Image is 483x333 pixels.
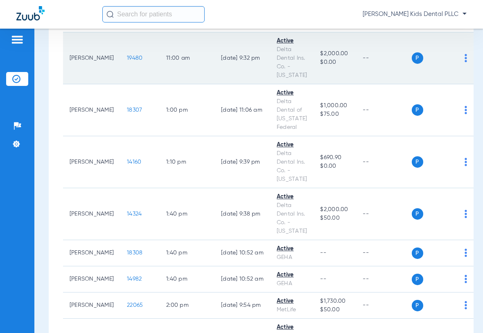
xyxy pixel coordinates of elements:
[63,266,120,292] td: [PERSON_NAME]
[277,97,307,132] div: Delta Dental of [US_STATE] Federal
[63,240,120,266] td: [PERSON_NAME]
[63,136,120,188] td: [PERSON_NAME]
[214,292,270,319] td: [DATE] 9:54 PM
[277,245,307,253] div: Active
[465,301,467,309] img: group-dot-blue.svg
[160,292,214,319] td: 2:00 PM
[363,10,467,18] span: [PERSON_NAME] Kids Dental PLLC
[277,323,307,332] div: Active
[320,153,350,162] span: $690.90
[160,188,214,240] td: 1:40 PM
[357,292,412,319] td: --
[277,37,307,45] div: Active
[320,49,350,58] span: $2,000.00
[277,141,307,149] div: Active
[465,54,467,62] img: group-dot-blue.svg
[160,32,214,84] td: 11:00 AM
[127,159,141,165] span: 14160
[320,58,350,67] span: $0.00
[277,45,307,80] div: Delta Dental Ins. Co. - [US_STATE]
[63,188,120,240] td: [PERSON_NAME]
[277,253,307,262] div: GEHA
[465,210,467,218] img: group-dot-blue.svg
[11,35,24,45] img: hamburger-icon
[277,279,307,288] div: GEHA
[127,55,142,61] span: 19480
[277,193,307,201] div: Active
[412,156,423,168] span: P
[465,106,467,114] img: group-dot-blue.svg
[160,136,214,188] td: 1:10 PM
[320,162,350,171] span: $0.00
[127,276,142,282] span: 14982
[277,271,307,279] div: Active
[277,149,307,184] div: Delta Dental Ins. Co. - [US_STATE]
[320,214,350,223] span: $50.00
[160,266,214,292] td: 1:40 PM
[277,306,307,314] div: MetLife
[214,136,270,188] td: [DATE] 9:39 PM
[63,32,120,84] td: [PERSON_NAME]
[160,84,214,136] td: 1:00 PM
[63,84,120,136] td: [PERSON_NAME]
[320,101,350,110] span: $1,000.00
[214,32,270,84] td: [DATE] 9:32 PM
[320,110,350,119] span: $75.00
[465,158,467,166] img: group-dot-blue.svg
[412,104,423,116] span: P
[160,240,214,266] td: 1:40 PM
[214,240,270,266] td: [DATE] 10:52 AM
[320,276,327,282] span: --
[214,266,270,292] td: [DATE] 10:52 AM
[412,208,423,220] span: P
[412,300,423,311] span: P
[357,266,412,292] td: --
[357,240,412,266] td: --
[277,89,307,97] div: Active
[127,107,142,113] span: 18307
[320,205,350,214] span: $2,000.00
[214,188,270,240] td: [DATE] 9:38 PM
[63,292,120,319] td: [PERSON_NAME]
[465,275,467,283] img: group-dot-blue.svg
[16,6,45,20] img: Zuub Logo
[127,302,143,308] span: 22065
[214,84,270,136] td: [DATE] 11:06 AM
[465,249,467,257] img: group-dot-blue.svg
[320,250,327,256] span: --
[320,306,350,314] span: $50.00
[357,136,412,188] td: --
[357,84,412,136] td: --
[277,297,307,306] div: Active
[106,11,114,18] img: Search Icon
[277,201,307,236] div: Delta Dental Ins. Co. - [US_STATE]
[102,6,205,22] input: Search for patients
[357,188,412,240] td: --
[320,297,350,306] span: $1,730.00
[127,250,142,256] span: 18308
[357,32,412,84] td: --
[412,274,423,285] span: P
[127,211,142,217] span: 14324
[412,248,423,259] span: P
[412,52,423,64] span: P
